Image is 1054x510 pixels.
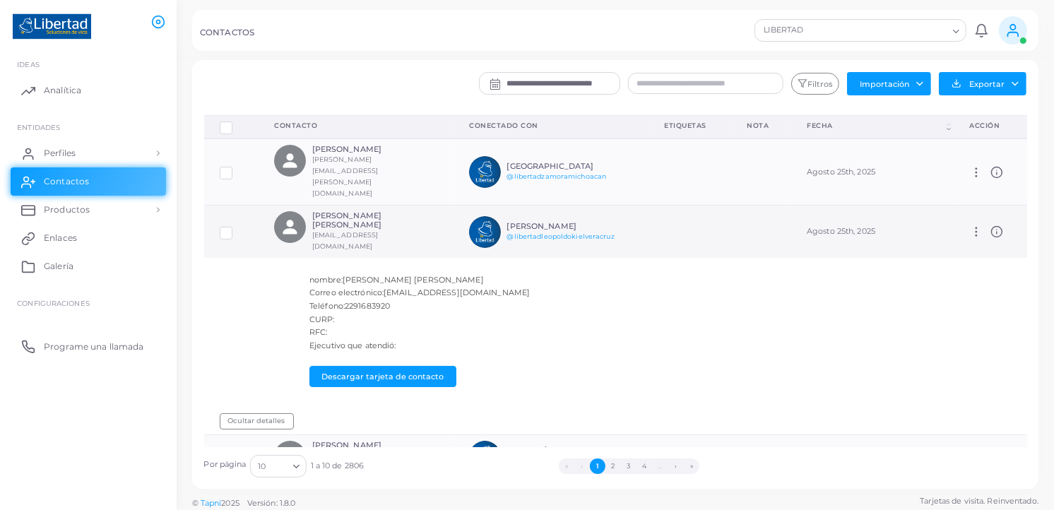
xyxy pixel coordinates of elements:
button: Ir a la página 4 [636,458,652,474]
a: Analítica [11,76,166,105]
span: Perfiles [44,147,76,160]
input: Buscar opción [267,458,288,474]
div: Contacto [274,121,438,131]
a: Enlaces [11,224,166,252]
button: Importación [847,72,931,95]
span: Configuraciones [17,299,90,307]
input: Buscar opción [866,23,947,38]
h6: Correo electrónico: [309,288,706,297]
h6: [PERSON_NAME] [507,222,615,231]
img: avatar [469,216,501,248]
div: Nota [747,121,776,131]
img: avatar [469,441,501,473]
div: Agosto 25th, 2025 [807,226,938,237]
span: © [192,497,295,509]
span: Contactos [44,175,89,188]
font: RFC: [309,327,327,337]
h6: [PERSON_NAME] [312,441,416,450]
span: ENTIDADES [17,123,60,131]
h5: CONTACTOS [200,28,254,37]
span: 2291683920 [345,301,390,311]
span: IDEAS [17,60,40,69]
a: Tapni [201,498,222,508]
small: [PERSON_NAME][EMAIL_ADDRESS][PERSON_NAME][DOMAIN_NAME] [312,155,379,197]
div: Buscar opción [754,19,966,42]
svg: Relleno de persona [280,218,300,237]
span: 2025 [221,497,239,509]
button: Ocultar detalles [220,413,294,429]
svg: Relleno de persona [280,151,300,170]
font: Exportar [969,79,1005,89]
div: Buscar opción [250,455,307,478]
span: Enlaces [44,232,77,244]
span: Galería [44,260,73,273]
div: Agosto 25th, 2025 [807,167,938,178]
th: Selección de filas [204,115,259,138]
h6: Teléfono: [309,302,706,311]
h6: nombre: [309,275,706,285]
h6: [PERSON_NAME] [312,145,416,154]
font: Ejecutivo que atendió: [309,340,396,350]
span: Analítica [44,84,81,97]
a: @libertadleopoldokielveracruz [507,232,615,240]
a: Contactos [11,167,166,196]
span: [PERSON_NAME] [PERSON_NAME] [343,275,484,285]
font: 10 [258,460,266,474]
ul: Paginación [364,458,894,474]
img: logotipo [13,13,91,40]
span: [EMAIL_ADDRESS][DOMAIN_NAME] [384,287,530,297]
div: acción [970,121,1012,131]
span: Productos [44,203,90,216]
font: Filtros [807,79,833,89]
h6: [GEOGRAPHIC_DATA] [507,162,611,171]
font: LIBERTAD [764,25,804,35]
span: 1 a 10 de 2806 [311,461,365,472]
a: @libertadzamoramichoacan [507,172,607,180]
span: Versión: 1.8.0 [247,498,296,508]
button: Ir a la página siguiente [668,458,684,474]
label: Por página [204,459,247,470]
font: CURP: [309,314,335,324]
button: Ir a la página 2 [605,458,621,474]
a: Productos [11,196,166,224]
a: Programe una llamada [11,332,166,360]
a: Galería [11,252,166,280]
span: Programe una llamada [44,340,143,353]
button: Ir a la página 3 [621,458,636,474]
button: Filtros [791,73,839,95]
small: [EMAIL_ADDRESS][DOMAIN_NAME] [312,231,379,250]
button: Descargar tarjeta de contacto [309,366,456,387]
h6: [PERSON_NAME] [PERSON_NAME] [312,211,416,230]
span: Tarjetas de visita. Reinventado. [920,495,1038,507]
div: Fecha [807,121,944,131]
div: Etiquetas [664,121,716,131]
button: Ir a la última página [684,458,699,474]
button: Exportar [939,72,1026,95]
button: Ir a la página 1 [590,458,605,474]
div: Conectado con [469,121,633,131]
a: Perfiles [11,139,166,167]
img: avatar [469,156,501,188]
